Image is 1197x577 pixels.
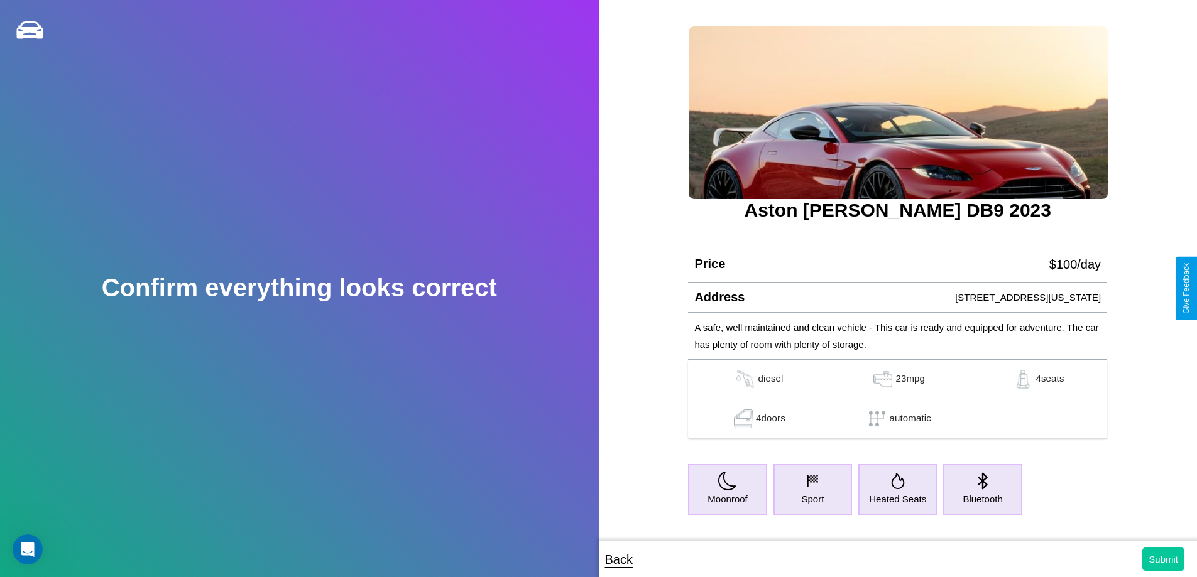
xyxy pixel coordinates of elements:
[895,370,925,389] p: 23 mpg
[731,409,756,428] img: gas
[708,490,747,507] p: Moonroof
[1049,253,1101,276] p: $ 100 /day
[758,370,783,389] p: diesel
[694,290,745,305] h4: Address
[605,548,633,571] p: Back
[694,319,1101,353] p: A safe, well maintained and clean vehicle - This car is ready and equipped for adventure. The car...
[756,409,785,428] p: 4 doors
[963,490,1002,507] p: Bluetooth
[688,200,1107,221] h3: Aston [PERSON_NAME] DB9 2023
[688,360,1107,439] table: simple table
[694,257,725,271] h4: Price
[801,490,824,507] p: Sport
[869,490,926,507] p: Heated Seats
[1142,547,1184,571] button: Submit
[1010,370,1036,389] img: gas
[870,370,895,389] img: gas
[1036,370,1064,389] p: 4 seats
[13,534,43,564] iframe: Intercom live chat
[890,409,931,428] p: automatic
[1182,263,1191,314] div: Give Feedback
[733,370,758,389] img: gas
[955,289,1101,306] p: [STREET_ADDRESS][US_STATE]
[102,274,497,302] h2: Confirm everything looks correct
